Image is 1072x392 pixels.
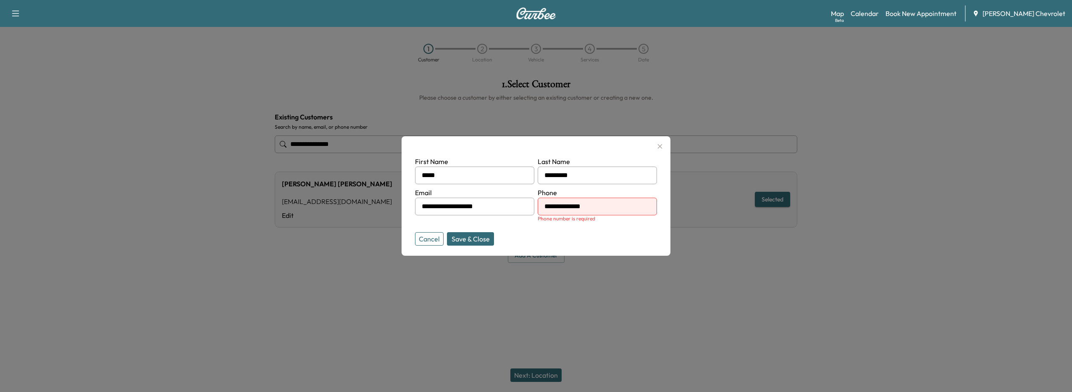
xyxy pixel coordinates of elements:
[538,215,657,222] div: Phone number is required
[831,8,844,19] a: MapBeta
[835,17,844,24] div: Beta
[538,188,557,197] label: Phone
[538,157,570,166] label: Last Name
[851,8,879,19] a: Calendar
[415,157,448,166] label: First Name
[415,232,444,246] button: Cancel
[447,232,494,246] button: Save & Close
[415,188,432,197] label: Email
[516,8,556,19] img: Curbee Logo
[983,8,1065,19] span: [PERSON_NAME] Chevrolet
[885,8,956,19] a: Book New Appointment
